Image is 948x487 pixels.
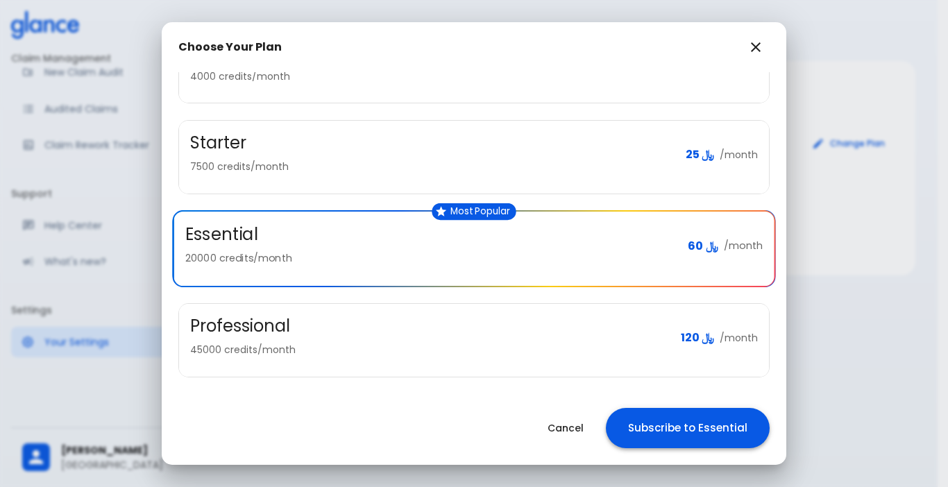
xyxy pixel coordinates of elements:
p: /month [720,331,758,345]
p: /month [724,239,763,253]
p: 20000 credits/month [185,251,677,265]
h2: Choose Your Plan [178,40,282,54]
span: ﷼ 25 [686,148,714,162]
p: /month [720,148,758,162]
h3: Essential [185,223,258,246]
p: 4000 credits/month [190,69,747,83]
span: ﷼ 120 [681,331,714,345]
h3: Professional [190,315,290,337]
span: Most Popular [445,207,516,217]
span: ﷼ 60 [688,239,718,253]
p: 7500 credits/month [190,160,675,173]
button: Cancel [531,414,600,443]
h3: Starter [190,132,246,154]
p: 45000 credits/month [190,343,670,357]
button: Subscribe to Essential [606,408,770,448]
